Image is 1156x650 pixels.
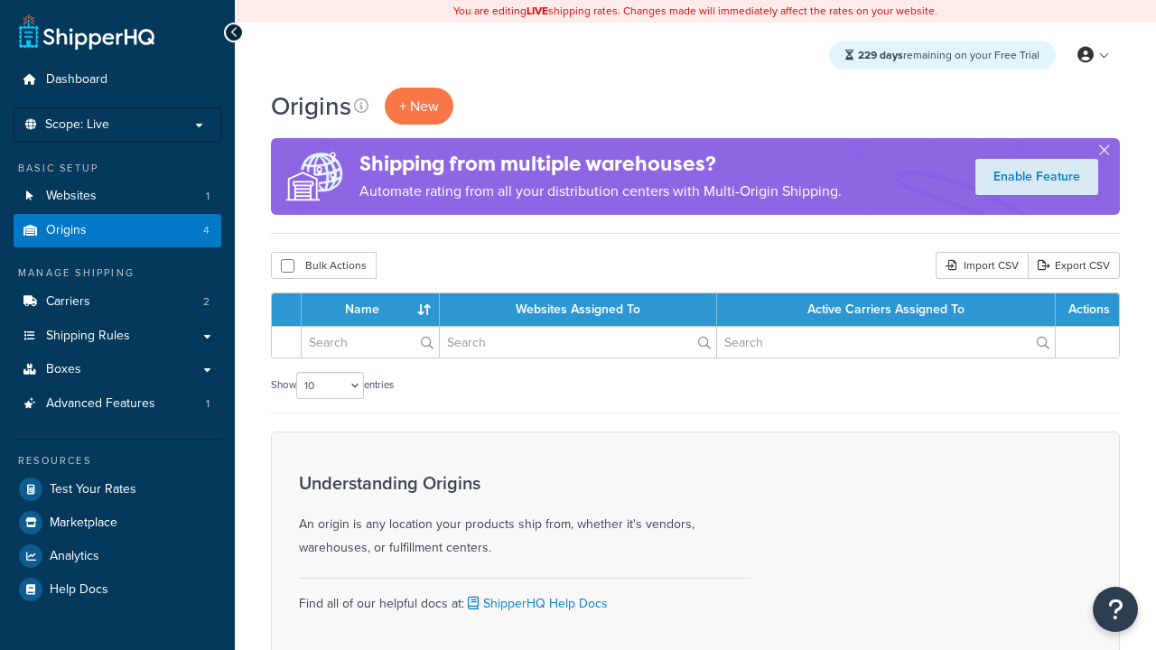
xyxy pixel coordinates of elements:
[359,149,842,179] h4: Shipping from multiple warehouses?
[717,327,1055,357] input: Search
[14,285,221,319] li: Carriers
[14,180,221,213] a: Websites 1
[440,293,717,326] th: Websites Assigned To
[14,387,221,421] a: Advanced Features 1
[46,329,130,344] span: Shipping Rules
[14,214,221,247] li: Origins
[14,453,221,469] div: Resources
[206,189,210,204] span: 1
[399,96,439,116] span: + New
[46,362,81,377] span: Boxes
[14,506,221,539] a: Marketplace
[19,14,154,50] a: ShipperHQ Home
[1028,252,1120,279] a: Export CSV
[14,353,221,386] a: Boxes
[45,117,109,133] span: Scope: Live
[14,573,221,606] a: Help Docs
[936,252,1028,279] div: Import CSV
[14,265,221,281] div: Manage Shipping
[829,41,1056,70] div: remaining on your Free Trial
[46,72,107,88] span: Dashboard
[46,396,155,412] span: Advanced Features
[359,179,842,204] p: Automate rating from all your distribution centers with Multi-Origin Shipping.
[1093,587,1138,632] button: Open Resource Center
[858,47,903,63] strong: 229 days
[271,138,359,215] img: ad-origins-multi-dfa493678c5a35abed25fd24b4b8a3fa3505936ce257c16c00bdefe2f3200be3.png
[14,540,221,572] a: Analytics
[975,159,1098,195] a: Enable Feature
[50,582,108,598] span: Help Docs
[14,214,221,247] a: Origins 4
[299,473,750,493] h3: Understanding Origins
[302,293,440,326] th: Name
[14,63,221,97] a: Dashboard
[14,180,221,213] li: Websites
[206,396,210,412] span: 1
[50,515,117,531] span: Marketplace
[14,473,221,506] a: Test Your Rates
[46,294,90,310] span: Carriers
[203,294,210,310] span: 2
[271,252,377,279] button: Bulk Actions
[527,3,548,19] b: LIVE
[14,285,221,319] a: Carriers 2
[717,293,1056,326] th: Active Carriers Assigned To
[1056,293,1119,326] th: Actions
[296,372,364,399] select: Showentries
[385,88,453,125] a: + New
[464,594,608,613] a: ShipperHQ Help Docs
[14,320,221,353] a: Shipping Rules
[50,549,99,564] span: Analytics
[271,372,394,399] label: Show entries
[271,88,351,124] h1: Origins
[299,473,750,560] div: An origin is any location your products ship from, whether it's vendors, warehouses, or fulfillme...
[302,327,439,357] input: Search
[46,223,87,238] span: Origins
[299,578,750,616] div: Find all of our helpful docs at:
[14,387,221,421] li: Advanced Features
[46,189,97,204] span: Websites
[14,161,221,176] div: Basic Setup
[203,223,210,238] span: 4
[50,482,136,497] span: Test Your Rates
[440,327,716,357] input: Search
